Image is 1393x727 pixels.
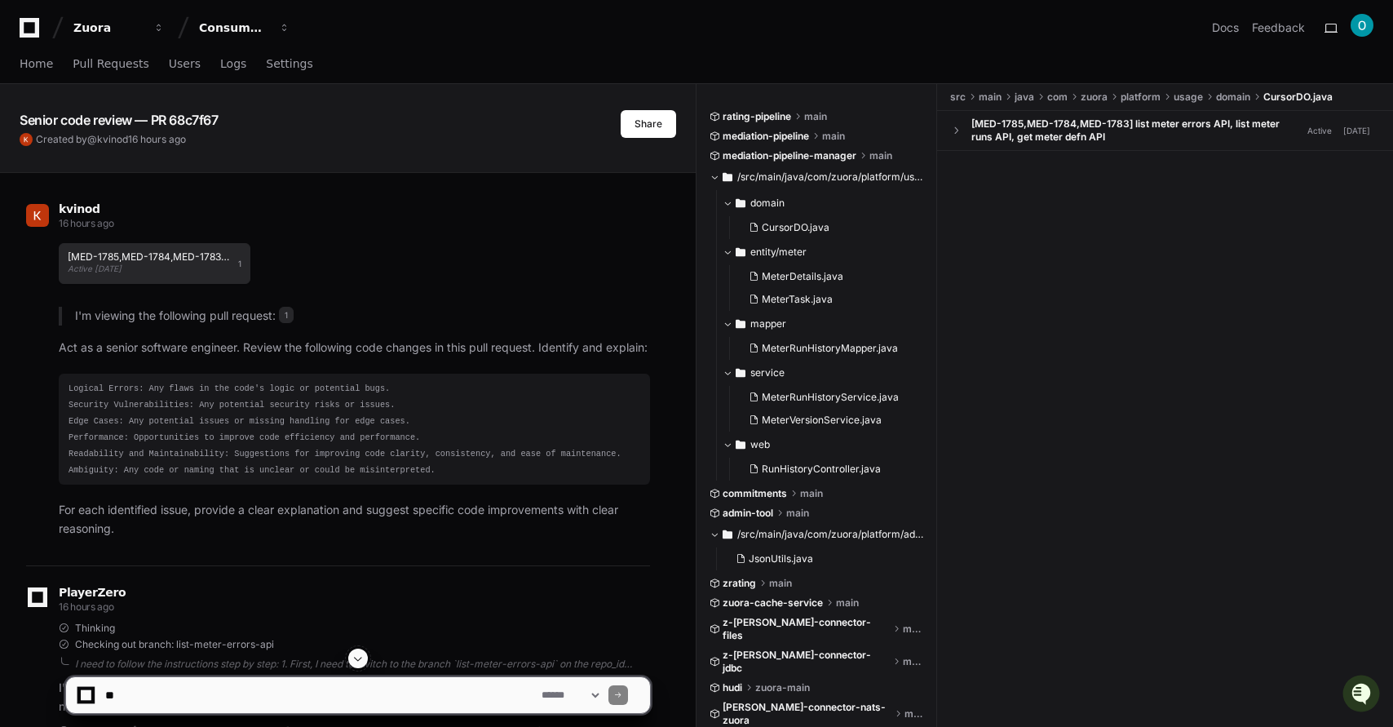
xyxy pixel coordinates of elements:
[786,507,809,520] span: main
[736,193,745,213] svg: Directory
[737,171,925,184] span: /src/main/java/com/zuora/platform/usage
[75,307,650,326] p: I'm viewing the following pull request:
[1252,20,1305,36] button: Feedback
[750,246,807,259] span: entity/meter
[742,265,915,288] button: MeterDetails.java
[804,110,827,123] span: main
[36,133,186,146] span: Created by
[1121,91,1161,104] span: platform
[1302,123,1337,139] span: Active
[723,525,732,544] svg: Directory
[736,314,745,334] svg: Directory
[762,414,882,427] span: MeterVersionService.java
[762,293,833,306] span: MeterTask.java
[723,616,890,642] span: z-[PERSON_NAME]-connector-files
[742,386,915,409] button: MeterRunHistoryService.java
[723,239,925,265] button: entity/meter
[723,577,756,590] span: zrating
[1351,14,1373,37] img: ACg8ocL4ryd2zpOetaT_Yd9ramusULRsokgrPveVcqrsLAm8tucgRw=s96-c
[266,46,312,83] a: Settings
[950,91,966,104] span: src
[723,149,856,162] span: mediation-pipeline-manager
[762,463,881,476] span: RunHistoryController.java
[59,217,113,229] span: 16 hours ago
[1263,91,1333,104] span: CursorDO.java
[800,487,823,500] span: main
[69,383,621,475] code: Logical Errors: Any flaws in the code's logic or potential bugs. Security Vulnerabilities: Any po...
[73,20,144,36] div: Zuora
[169,46,201,83] a: Users
[742,458,915,481] button: RunHistoryController.java
[723,311,925,337] button: mapper
[723,167,732,187] svg: Directory
[1216,91,1250,104] span: domain
[1174,91,1203,104] span: usage
[1212,20,1239,36] a: Docs
[26,204,49,227] img: ACg8ocIO7jtkWN8S2iLRBR-u1BMcRY5-kg2T8U2dj_CWIxGKEUqXVg=s96-c
[1341,673,1385,717] iframe: Open customer support
[169,59,201,69] span: Users
[20,59,53,69] span: Home
[20,112,219,128] app-text-character-animate: Senior code review — PR 68c7f67
[20,133,33,146] img: ACg8ocIO7jtkWN8S2iLRBR-u1BMcRY5-kg2T8U2dj_CWIxGKEUqXVg=s96-c
[736,435,745,454] svg: Directory
[20,46,53,83] a: Home
[73,59,148,69] span: Pull Requests
[192,13,297,42] button: Consumption
[115,171,197,184] a: Powered byPylon
[742,337,915,360] button: MeterRunHistoryMapper.java
[903,623,926,636] span: main
[762,342,898,355] span: MeterRunHistoryMapper.java
[762,391,899,404] span: MeterRunHistoryService.java
[723,190,925,216] button: domain
[220,59,246,69] span: Logs
[55,138,237,151] div: We're offline, but we'll be back soon!
[59,243,250,284] button: [MED-1785,MED-1784,MED-1783] list meter errors API, list meter runs API, get meter defn APIActive...
[979,91,1002,104] span: main
[16,16,49,49] img: PlayerZero
[971,117,1302,144] div: [MED-1785,MED-1784,MED-1783] list meter errors API, list meter runs API, get meter defn API
[279,307,294,323] span: 1
[762,270,843,283] span: MeterDetails.java
[199,20,269,36] div: Consumption
[1343,125,1370,137] div: [DATE]
[59,339,650,357] p: Act as a senior software engineer. Review the following code changes in this pull request. Identi...
[75,622,115,635] span: Thinking
[742,216,915,239] button: CursorDO.java
[729,547,915,570] button: JsonUtils.java
[59,601,113,613] span: 16 hours ago
[67,13,171,42] button: Zuora
[1047,91,1068,104] span: com
[55,122,268,138] div: Start new chat
[750,438,770,451] span: web
[59,501,650,539] p: For each identified issue, provide a clear explanation and suggest specific code improvements wit...
[749,552,813,565] span: JsonUtils.java
[723,487,787,500] span: commitments
[16,65,297,91] div: Welcome
[75,638,274,651] span: Checking out branch: list-meter-errors-api
[87,133,97,145] span: @
[762,221,829,234] span: CursorDO.java
[836,596,859,610] span: main
[128,133,186,145] span: 16 hours ago
[220,46,246,83] a: Logs
[723,360,925,386] button: service
[710,521,925,547] button: /src/main/java/com/zuora/platform/admintool/util
[869,149,892,162] span: main
[742,288,915,311] button: MeterTask.java
[59,202,100,215] span: kvinod
[742,409,915,432] button: MeterVersionService.java
[736,363,745,383] svg: Directory
[750,317,786,330] span: mapper
[59,587,126,597] span: PlayerZero
[723,507,773,520] span: admin-tool
[73,46,148,83] a: Pull Requests
[68,252,230,262] h1: [MED-1785,MED-1784,MED-1783] list meter errors API, list meter runs API, get meter defn API
[1015,91,1034,104] span: java
[737,528,925,541] span: /src/main/java/com/zuora/platform/admintool/util
[266,59,312,69] span: Settings
[162,171,197,184] span: Pylon
[723,432,925,458] button: web
[621,110,676,138] button: Share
